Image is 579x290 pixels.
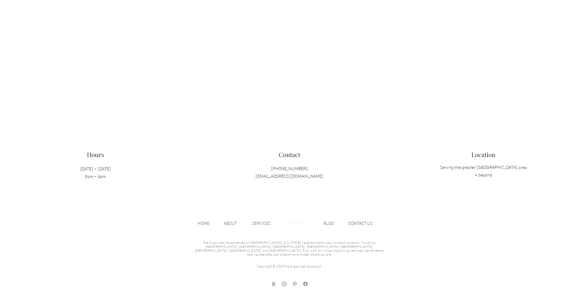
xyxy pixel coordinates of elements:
[435,150,532,159] h6: Location
[320,219,345,228] a: BLOG
[440,166,527,170] span: Serving the greater [GEOGRAPHIC_DATA] area
[221,219,249,228] a: ABOUT
[195,241,384,256] span: The Organized House serves all [GEOGRAPHIC_DATA], [US_STATE] neighborhoods and surrounding towns,...
[271,281,277,287] img: amazon store front
[281,281,287,287] img: Instagram
[302,281,308,287] img: facebook
[249,219,282,228] a: SERVICES
[87,150,104,159] span: Hours
[195,219,212,228] p: HOME
[195,219,385,228] nav: Site
[282,219,320,228] a: RESOURCES
[292,281,298,287] img: Pinterest
[255,167,323,179] a: [PHONE_NUMBER][EMAIL_ADDRESS][DOMAIN_NAME]
[221,219,240,228] p: ABOUT
[320,219,337,228] p: BLOG
[80,167,111,179] span: [DATE] - [DATE] 9am - 4pm
[271,281,308,287] ul: Social Bar
[345,219,385,228] a: CONTACT US
[282,219,312,228] p: RESOURCES
[475,173,492,177] span: + beyond
[249,219,274,228] p: SERVICES
[195,219,221,228] a: HOME
[255,167,323,179] span: [PHONE_NUMBER] [EMAIL_ADDRESS][DOMAIN_NAME]
[257,265,321,268] span: Copyright © 2025 The Organized House LLC
[279,150,300,159] span: Contact
[345,219,376,228] p: CONTACT US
